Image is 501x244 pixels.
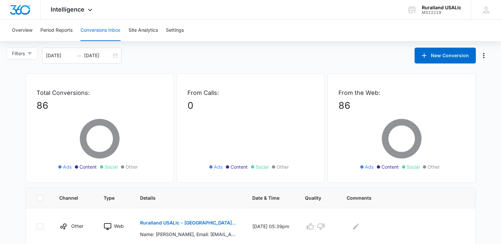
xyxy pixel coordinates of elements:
[256,163,269,170] span: Social
[415,48,476,63] button: New Conversion
[46,52,74,59] input: Start date
[71,223,83,229] p: Other
[140,215,236,231] button: Ruralland USALlc - [GEOGRAPHIC_DATA][US_STATE] FB Lead - M360 Notificaion
[12,50,25,57] span: Filters
[347,194,455,201] span: Comments
[84,52,112,59] input: End date
[338,99,465,112] p: 86
[104,194,115,201] span: Type
[76,53,81,58] span: swap-right
[187,99,314,112] p: 0
[427,163,440,170] span: Other
[252,194,279,201] span: Date & Time
[187,88,314,97] p: From Calls:
[140,221,236,225] p: Ruralland USALlc - [GEOGRAPHIC_DATA][US_STATE] FB Lead - M360 Notificaion
[128,20,158,41] button: Site Analytics
[36,99,163,112] p: 86
[381,163,399,170] span: Content
[40,20,73,41] button: Period Reports
[63,163,72,170] span: Ads
[51,6,84,13] span: Intelligence
[105,163,118,170] span: Social
[276,163,289,170] span: Other
[140,231,236,238] p: Name: [PERSON_NAME], Email: [EMAIL_ADDRESS][DOMAIN_NAME], Phone: [PHONE_NUMBER] Are you intereste...
[12,20,32,41] button: Overview
[80,20,121,41] button: Conversions Inbox
[76,53,81,58] span: to
[422,10,461,15] div: account id
[365,163,374,170] span: Ads
[7,48,37,60] button: Filters
[79,163,97,170] span: Content
[305,194,321,201] span: Quality
[36,88,163,97] p: Total Conversions:
[59,194,78,201] span: Channel
[214,163,223,170] span: Ads
[140,194,227,201] span: Details
[166,20,184,41] button: Settings
[407,163,420,170] span: Social
[338,88,465,97] p: From the Web:
[478,50,489,61] button: Manage Numbers
[422,5,461,10] div: account name
[351,221,361,232] button: Edit Comments
[230,163,248,170] span: Content
[114,223,124,229] p: Web
[125,163,138,170] span: Other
